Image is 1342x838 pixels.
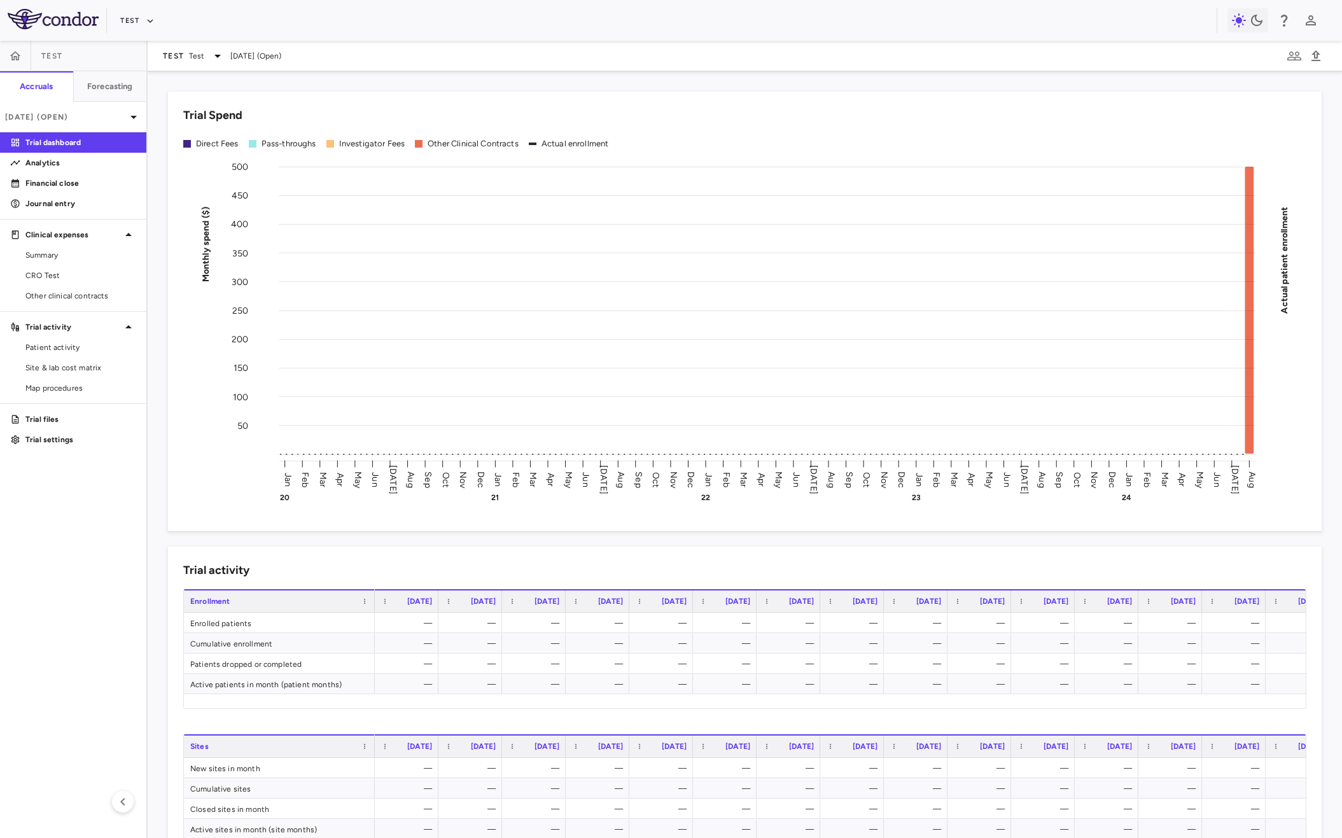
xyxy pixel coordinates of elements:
[200,206,211,282] tspan: Monthly spend ($)
[1019,465,1030,494] text: [DATE]
[514,653,559,674] div: —
[475,471,486,487] text: Dec
[25,342,136,353] span: Patient activity
[1234,742,1259,751] span: [DATE]
[335,472,346,486] text: Apr
[895,633,941,653] div: —
[641,633,687,653] div: —
[25,157,136,169] p: Analytics
[598,597,623,606] span: [DATE]
[1086,758,1132,778] div: —
[853,597,877,606] span: [DATE]
[232,305,248,316] tspan: 250
[832,633,877,653] div: —
[1122,493,1131,502] text: 24
[768,674,814,694] div: —
[577,633,623,653] div: —
[768,633,814,653] div: —
[458,471,468,488] text: Nov
[704,674,750,694] div: —
[1298,597,1323,606] span: [DATE]
[1150,613,1196,633] div: —
[386,758,432,778] div: —
[237,420,248,431] tspan: 50
[959,674,1005,694] div: —
[471,742,496,751] span: [DATE]
[450,653,496,674] div: —
[912,493,921,502] text: 23
[832,758,877,778] div: —
[1277,758,1323,778] div: —
[701,493,710,502] text: 22
[773,471,784,488] text: May
[20,81,53,92] h6: Accruals
[184,633,375,653] div: Cumulative enrollment
[386,778,432,799] div: —
[959,633,1005,653] div: —
[234,363,248,374] tspan: 150
[703,472,714,486] text: Jan
[1213,778,1259,799] div: —
[491,493,499,502] text: 21
[895,778,941,799] div: —
[184,758,375,778] div: New sites in month
[514,613,559,633] div: —
[1277,653,1323,674] div: —
[895,758,941,778] div: —
[895,613,941,633] div: —
[183,107,242,124] h6: Trial Spend
[1023,799,1068,819] div: —
[386,633,432,653] div: —
[916,742,941,751] span: [DATE]
[1044,742,1068,751] span: [DATE]
[25,178,136,189] p: Financial close
[768,778,814,799] div: —
[959,613,1005,633] div: —
[832,613,877,633] div: —
[514,799,559,819] div: —
[25,434,136,445] p: Trial settings
[808,465,819,494] text: [DATE]
[832,674,877,694] div: —
[650,471,661,487] text: Oct
[1213,799,1259,819] div: —
[895,799,941,819] div: —
[980,597,1005,606] span: [DATE]
[1159,471,1170,487] text: Mar
[1023,653,1068,674] div: —
[641,799,687,819] div: —
[318,471,328,487] text: Mar
[1171,597,1196,606] span: [DATE]
[233,391,248,402] tspan: 100
[832,778,877,799] div: —
[844,471,855,487] text: Sep
[25,137,136,148] p: Trial dashboard
[232,276,248,287] tspan: 300
[232,161,248,172] tspan: 500
[184,799,375,818] div: Closed sites in month
[25,362,136,374] span: Site & lab cost matrix
[756,472,767,486] text: Apr
[949,471,960,487] text: Mar
[916,597,941,606] span: [DATE]
[407,597,432,606] span: [DATE]
[1107,597,1132,606] span: [DATE]
[1089,471,1100,488] text: Nov
[514,674,559,694] div: —
[1177,472,1187,486] text: Apr
[914,472,925,486] text: Jan
[789,597,814,606] span: [DATE]
[1054,471,1065,487] text: Sep
[184,613,375,632] div: Enrolled patients
[704,778,750,799] div: —
[725,597,750,606] span: [DATE]
[1023,778,1068,799] div: —
[984,471,995,488] text: May
[450,633,496,653] div: —
[768,799,814,819] div: —
[1277,674,1323,694] div: —
[1150,758,1196,778] div: —
[1213,758,1259,778] div: —
[1086,799,1132,819] div: —
[1086,778,1132,799] div: —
